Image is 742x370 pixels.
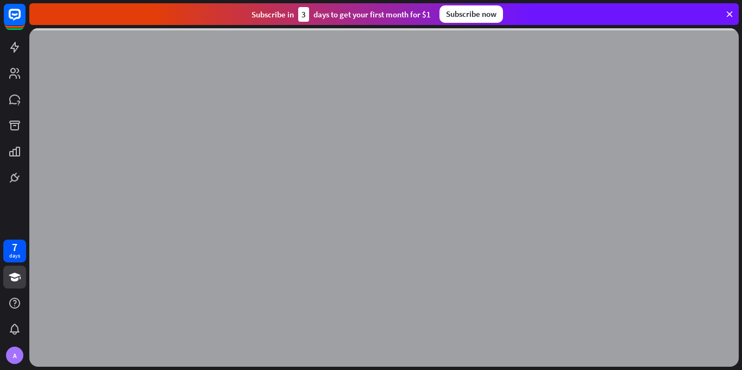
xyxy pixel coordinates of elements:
div: days [9,252,20,260]
a: 7 days [3,240,26,262]
div: 7 [12,242,17,252]
div: 3 [298,7,309,22]
div: A [6,347,23,364]
div: Subscribe in days to get your first month for $1 [251,7,431,22]
div: Subscribe now [439,5,503,23]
